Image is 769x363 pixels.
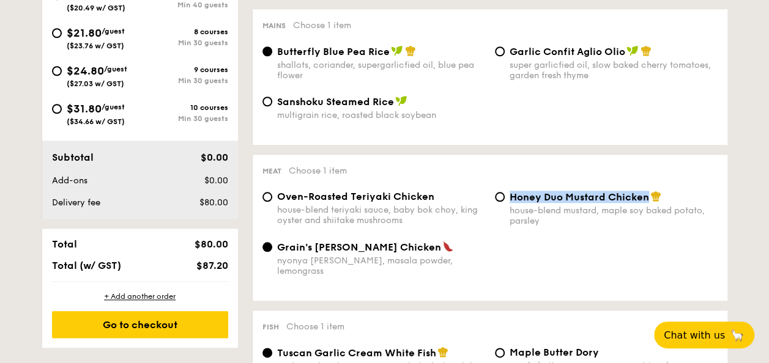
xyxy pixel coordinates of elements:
div: nyonya [PERSON_NAME], masala powder, lemongrass [277,255,485,276]
div: shallots, coriander, supergarlicfied oil, blue pea flower [277,60,485,81]
span: /guest [104,65,127,73]
span: Maple Butter Dory [510,346,599,358]
span: Delivery fee [52,197,100,208]
span: /guest [102,27,125,35]
span: Choose 1 item [293,20,351,31]
input: Maple Butter Dorymaple butter, romesco sauce, raisin, cherry tomato pickle [495,348,505,358]
img: icon-chef-hat.a58ddaea.svg [650,191,661,202]
span: Tuscan Garlic Cream White Fish [277,347,436,359]
span: $31.80 [67,102,102,116]
input: Oven-Roasted Teriyaki Chickenhouse-blend teriyaki sauce, baby bok choy, king oyster and shiitake ... [262,192,272,202]
input: $21.80/guest($23.76 w/ GST)8 coursesMin 30 guests [52,28,62,38]
div: Min 30 guests [140,76,228,85]
input: Tuscan Garlic Cream White Fishtraditional garlic cream sauce, baked white fish, roasted tomatoes [262,348,272,358]
img: icon-chef-hat.a58ddaea.svg [405,45,416,56]
span: $24.80 [67,64,104,78]
input: Grain's [PERSON_NAME] Chickennyonya [PERSON_NAME], masala powder, lemongrass [262,242,272,252]
span: Chat with us [664,329,725,341]
div: 8 courses [140,28,228,36]
img: icon-spicy.37a8142b.svg [442,241,453,252]
span: Add-ons [52,175,87,186]
div: 9 courses [140,65,228,74]
span: Fish [262,323,279,331]
div: Go to checkout [52,311,228,338]
span: Subtotal [52,152,94,163]
input: Garlic Confit Aglio Oliosuper garlicfied oil, slow baked cherry tomatoes, garden fresh thyme [495,46,505,56]
input: $24.80/guest($27.03 w/ GST)9 coursesMin 30 guests [52,66,62,76]
div: super garlicfied oil, slow baked cherry tomatoes, garden fresh thyme [510,60,718,81]
span: 🦙 [730,328,745,342]
img: icon-chef-hat.a58ddaea.svg [437,346,448,358]
div: Min 40 guests [140,1,228,9]
span: $0.00 [200,152,228,163]
span: $80.00 [194,238,228,250]
div: Min 30 guests [140,114,228,123]
span: Total [52,238,77,250]
span: Sanshoku Steamed Rice [277,96,394,108]
input: Sanshoku Steamed Ricemultigrain rice, roasted black soybean [262,97,272,106]
div: 10 courses [140,103,228,112]
input: Honey Duo Mustard Chickenhouse-blend mustard, maple soy baked potato, parsley [495,192,505,202]
div: house-blend teriyaki sauce, baby bok choy, king oyster and shiitake mushrooms [277,205,485,226]
span: Meat [262,167,281,175]
span: Honey Duo Mustard Chicken [510,191,649,203]
img: icon-vegan.f8ff3823.svg [626,45,639,56]
span: /guest [102,103,125,111]
span: ($23.76 w/ GST) [67,42,124,50]
span: Mains [262,21,286,30]
span: ($20.49 w/ GST) [67,4,125,12]
span: Oven-Roasted Teriyaki Chicken [277,191,434,202]
span: $87.20 [196,260,228,271]
div: multigrain rice, roasted black soybean [277,110,485,120]
input: $31.80/guest($34.66 w/ GST)10 coursesMin 30 guests [52,104,62,114]
input: Butterfly Blue Pea Riceshallots, coriander, supergarlicfied oil, blue pea flower [262,46,272,56]
span: ($27.03 w/ GST) [67,79,124,88]
span: Grain's [PERSON_NAME] Chicken [277,241,441,253]
span: $80.00 [199,197,228,208]
div: + Add another order [52,291,228,301]
span: Garlic Confit Aglio Olio [510,46,625,57]
img: icon-vegan.f8ff3823.svg [391,45,403,56]
span: ($34.66 w/ GST) [67,117,125,126]
img: icon-chef-hat.a58ddaea.svg [641,45,652,56]
div: house-blend mustard, maple soy baked potato, parsley [510,205,718,226]
span: Choose 1 item [289,166,347,176]
img: icon-vegan.f8ff3823.svg [395,95,407,106]
span: $0.00 [204,175,228,186]
div: Min 30 guests [140,38,228,47]
span: Choose 1 item [286,321,344,332]
button: Chat with us🦙 [654,321,754,348]
span: Total (w/ GST) [52,260,121,271]
span: Butterfly Blue Pea Rice [277,46,390,57]
span: $21.80 [67,26,102,40]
